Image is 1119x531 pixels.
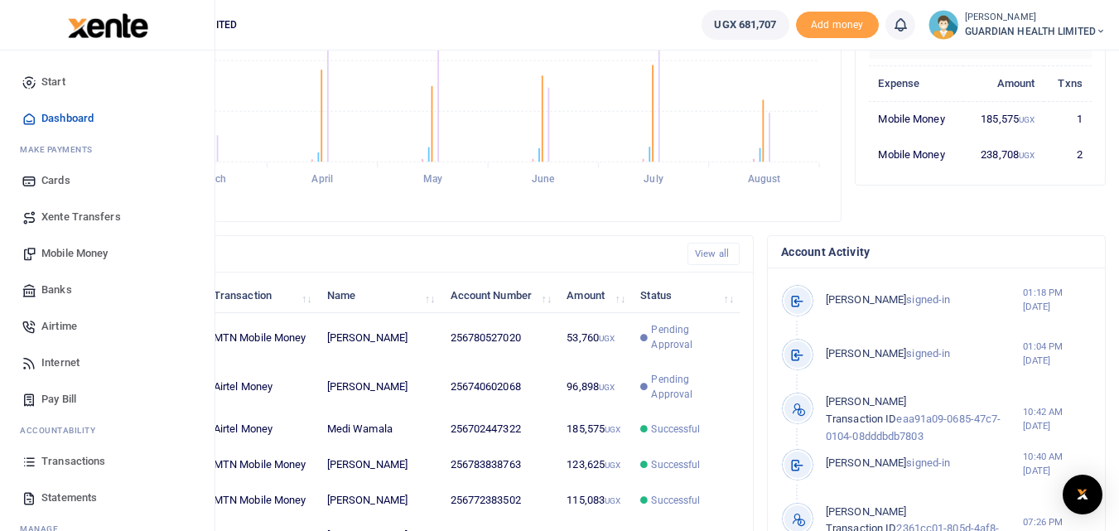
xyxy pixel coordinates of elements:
[32,424,95,437] span: countability
[963,65,1044,101] th: Amount
[1023,405,1092,433] small: 10:42 AM [DATE]
[687,243,740,265] a: View all
[965,24,1106,39] span: GUARDIAN HEALTH LIMITED
[28,143,93,156] span: ake Payments
[41,318,77,335] span: Airtime
[928,10,958,40] img: profile-user
[198,174,227,186] tspan: March
[41,209,121,225] span: Xente Transfers
[423,174,442,186] tspan: May
[205,447,318,483] td: MTN Mobile Money
[826,347,906,360] span: [PERSON_NAME]
[651,457,700,472] span: Successful
[826,292,1023,309] p: signed-in
[13,345,201,381] a: Internet
[748,174,781,186] tspan: August
[1063,475,1102,514] div: Open Intercom Messenger
[441,363,557,412] td: 256740602068
[311,174,333,186] tspan: April
[1044,137,1092,171] td: 2
[532,174,555,186] tspan: June
[13,308,201,345] a: Airtime
[1023,286,1092,314] small: 01:18 PM [DATE]
[1019,151,1035,160] small: UGX
[869,101,963,137] td: Mobile Money
[557,447,631,483] td: 123,625
[13,137,201,162] li: M
[1019,115,1035,124] small: UGX
[605,425,620,434] small: UGX
[826,456,906,469] span: [PERSON_NAME]
[796,17,879,30] a: Add money
[205,313,318,362] td: MTN Mobile Money
[605,496,620,505] small: UGX
[13,100,201,137] a: Dashboard
[441,278,557,313] th: Account Number: activate to sort column ascending
[695,10,795,40] li: Wallet ballance
[826,455,1023,472] p: signed-in
[826,345,1023,363] p: signed-in
[66,18,148,31] a: logo-small logo-large logo-large
[13,418,201,443] li: Ac
[651,422,700,437] span: Successful
[13,443,201,480] a: Transactions
[826,413,896,425] span: Transaction ID
[318,313,441,362] td: [PERSON_NAME]
[826,505,906,518] span: [PERSON_NAME]
[1023,450,1092,478] small: 10:40 AM [DATE]
[557,278,631,313] th: Amount: activate to sort column ascending
[963,137,1044,171] td: 238,708
[318,483,441,519] td: [PERSON_NAME]
[781,243,1092,261] h4: Account Activity
[318,447,441,483] td: [PERSON_NAME]
[205,363,318,412] td: Airtel Money
[13,64,201,100] a: Start
[963,101,1044,137] td: 185,575
[41,490,97,506] span: Statements
[599,334,615,343] small: UGX
[651,372,730,402] span: Pending Approval
[644,174,663,186] tspan: July
[826,293,906,306] span: [PERSON_NAME]
[651,493,700,508] span: Successful
[41,355,80,371] span: Internet
[318,278,441,313] th: Name: activate to sort column ascending
[318,412,441,447] td: Medi Wamala
[599,383,615,392] small: UGX
[1023,340,1092,368] small: 01:04 PM [DATE]
[605,461,620,470] small: UGX
[205,412,318,447] td: Airtel Money
[318,363,441,412] td: [PERSON_NAME]
[13,235,201,272] a: Mobile Money
[557,483,631,519] td: 115,083
[714,17,776,33] span: UGX 681,707
[205,278,318,313] th: Transaction: activate to sort column ascending
[441,447,557,483] td: 256783838763
[651,322,730,352] span: Pending Approval
[557,313,631,362] td: 53,760
[441,483,557,519] td: 256772383502
[557,412,631,447] td: 185,575
[13,272,201,308] a: Banks
[557,363,631,412] td: 96,898
[41,391,76,408] span: Pay Bill
[796,12,879,39] li: Toup your wallet
[13,480,201,516] a: Statements
[41,172,70,189] span: Cards
[441,313,557,362] td: 256780527020
[77,245,674,263] h4: Recent Transactions
[41,110,94,127] span: Dashboard
[869,137,963,171] td: Mobile Money
[13,199,201,235] a: Xente Transfers
[41,453,105,470] span: Transactions
[965,11,1106,25] small: [PERSON_NAME]
[441,412,557,447] td: 256702447322
[826,395,906,408] span: [PERSON_NAME]
[869,65,963,101] th: Expense
[1044,101,1092,137] td: 1
[796,12,879,39] span: Add money
[41,74,65,90] span: Start
[41,245,108,262] span: Mobile Money
[631,278,740,313] th: Status: activate to sort column ascending
[702,10,789,40] a: UGX 681,707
